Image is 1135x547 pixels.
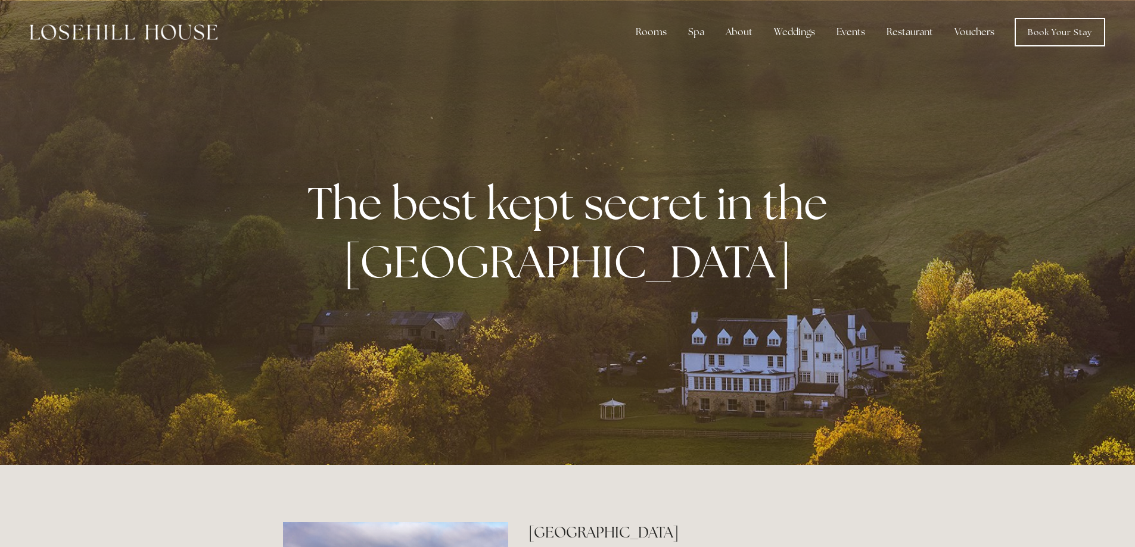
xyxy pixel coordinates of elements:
[30,24,217,40] img: Losehill House
[945,20,1004,44] a: Vouchers
[307,174,837,290] strong: The best kept secret in the [GEOGRAPHIC_DATA]
[626,20,676,44] div: Rooms
[1015,18,1105,46] a: Book Your Stay
[679,20,714,44] div: Spa
[716,20,762,44] div: About
[764,20,825,44] div: Weddings
[877,20,943,44] div: Restaurant
[827,20,875,44] div: Events
[528,522,852,543] h2: [GEOGRAPHIC_DATA]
